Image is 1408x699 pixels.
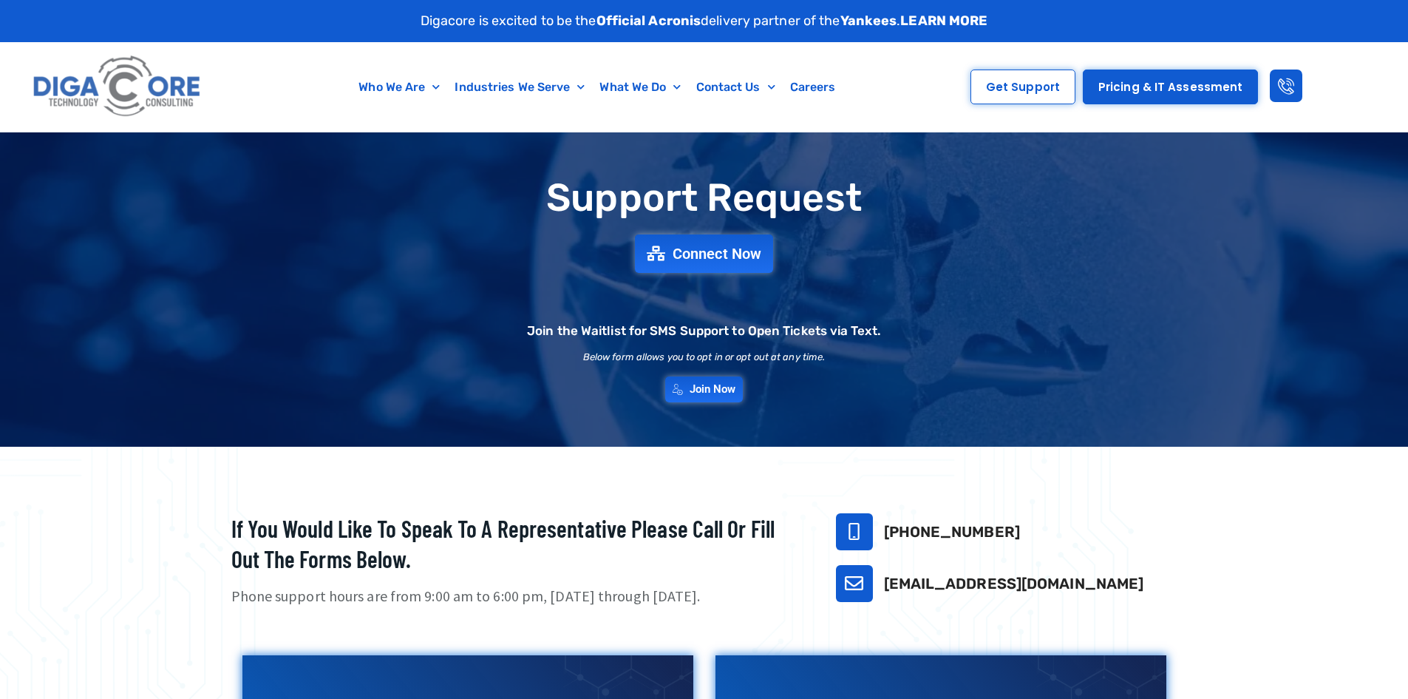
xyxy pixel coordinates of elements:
[986,81,1060,92] span: Get Support
[421,11,988,31] p: Digacore is excited to be the delivery partner of the .
[690,384,736,395] span: Join Now
[277,70,918,104] nav: Menu
[1083,70,1258,104] a: Pricing & IT Assessment
[231,586,799,607] p: Phone support hours are from 9:00 am to 6:00 pm, [DATE] through [DATE].
[900,13,987,29] a: LEARN MORE
[836,513,873,550] a: 732-646-5725
[689,70,783,104] a: Contact Us
[194,177,1214,219] h1: Support Request
[1098,81,1242,92] span: Pricing & IT Assessment
[970,70,1075,104] a: Get Support
[884,575,1144,592] a: [EMAIL_ADDRESS][DOMAIN_NAME]
[665,376,744,402] a: Join Now
[527,325,881,337] h2: Join the Waitlist for SMS Support to Open Tickets via Text.
[231,513,799,575] h2: If you would like to speak to a representative please call or fill out the forms below.
[635,234,773,273] a: Connect Now
[29,50,206,124] img: Digacore logo 1
[836,565,873,602] a: support@digacore.com
[592,70,688,104] a: What We Do
[783,70,843,104] a: Careers
[351,70,447,104] a: Who We Are
[447,70,592,104] a: Industries We Serve
[583,352,826,362] h2: Below form allows you to opt in or opt out at any time.
[596,13,701,29] strong: Official Acronis
[840,13,897,29] strong: Yankees
[884,523,1020,541] a: [PHONE_NUMBER]
[673,246,761,261] span: Connect Now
